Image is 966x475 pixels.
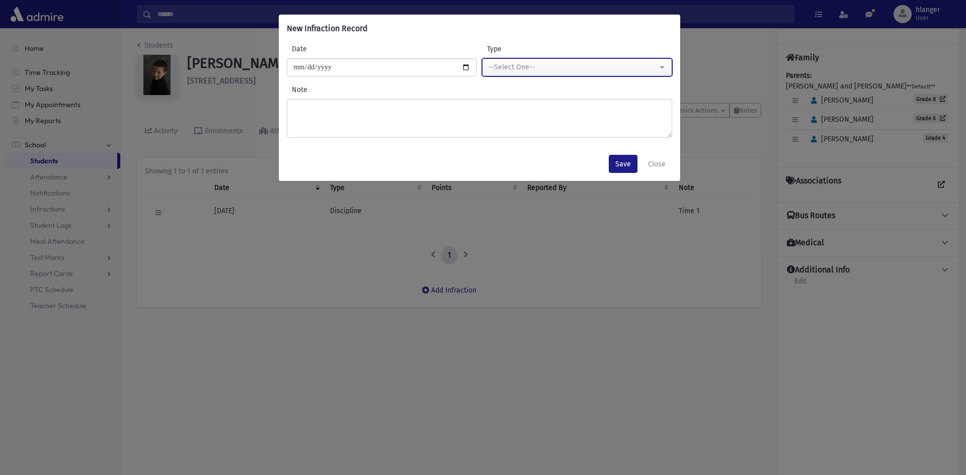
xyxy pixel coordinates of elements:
[287,23,368,35] h6: New Infraction Record
[287,44,382,54] label: Date
[287,84,672,95] label: Note
[609,155,637,173] button: Save
[482,44,577,54] label: Type
[641,155,672,173] button: Close
[482,58,672,76] button: --Select One--
[489,62,658,72] div: --Select One--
